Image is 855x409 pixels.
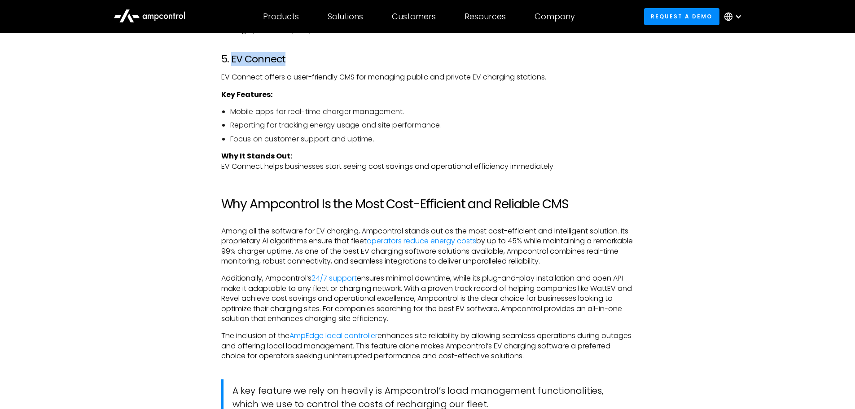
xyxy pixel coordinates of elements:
strong: Why It Stands Out: [221,151,292,161]
p: Among all the software for EV charging, Ampcontrol stands out as the most cost-efficient and inte... [221,226,634,267]
div: Products [263,12,299,22]
a: AmpEdge local controller [289,330,377,341]
li: Focus on customer support and uptime. [230,134,634,144]
h3: 5. EV Connect [221,53,634,65]
h2: Why Ampcontrol Is the Most Cost-Efficient and Reliable CMS [221,197,634,212]
div: Resources [465,12,506,22]
p: EV Connect offers a user-friendly CMS for managing public and private EV charging stations. [221,72,634,82]
div: Solutions [328,12,363,22]
div: Company [535,12,575,22]
a: Request a demo [644,8,719,25]
div: Customers [392,12,436,22]
p: EV Connect helps businesses start seeing cost savings and operational efficiency immediately. [221,151,634,172]
p: The inclusion of the enhances site reliability by allowing seamless operations during outages and... [221,331,634,361]
li: Reporting for tracking energy usage and site performance. [230,120,634,130]
li: Mobile apps for real-time charger management. [230,107,634,117]
a: operators reduce energy costs [367,236,476,246]
p: Additionally, Ampcontrol’s ensures minimal downtime, while its plug-and-play installation and ope... [221,273,634,324]
strong: Key Features: [221,89,272,100]
a: 24/7 support [311,273,357,283]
